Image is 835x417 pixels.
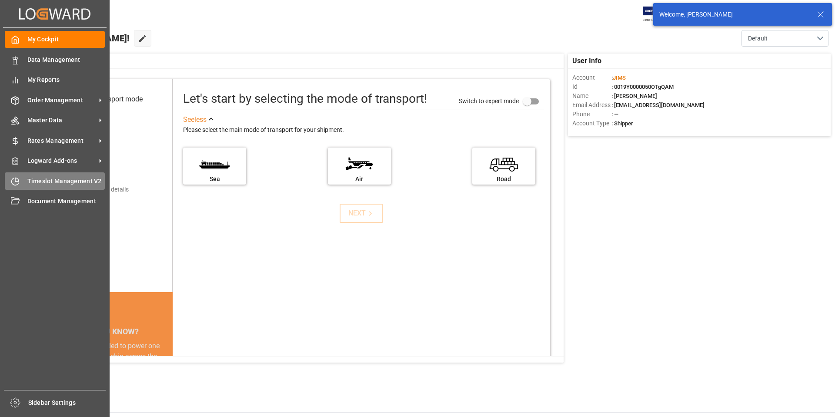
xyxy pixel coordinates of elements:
[459,97,519,104] span: Switch to expert mode
[27,75,105,84] span: My Reports
[611,111,618,118] span: : —
[27,197,105,206] span: Document Management
[572,56,601,66] span: User Info
[611,84,674,90] span: : 0019Y0000050OTgQAM
[27,96,96,105] span: Order Management
[5,31,105,48] a: My Cockpit
[5,51,105,68] a: Data Management
[572,110,611,119] span: Phone
[27,136,96,145] span: Rates Management
[27,116,96,125] span: Master Data
[613,74,626,81] span: JIMS
[183,125,544,135] div: Please select the main mode of transport for your shipment.
[5,71,105,88] a: My Reports
[611,102,705,108] span: : [EMAIL_ADDRESS][DOMAIN_NAME]
[27,177,105,186] span: Timeslot Management V2
[348,208,375,219] div: NEXT
[5,172,105,189] a: Timeslot Management V2
[572,82,611,91] span: Id
[36,30,130,47] span: Hello [PERSON_NAME]!
[659,10,809,19] div: Welcome, [PERSON_NAME]
[572,101,611,110] span: Email Address
[611,120,633,127] span: : Shipper
[28,398,106,407] span: Sidebar Settings
[572,119,611,128] span: Account Type
[643,7,673,22] img: Exertis%20JAM%20-%20Email%20Logo.jpg_1722504956.jpg
[572,73,611,82] span: Account
[57,341,162,404] div: The energy needed to power one large container ship across the ocean in a single day is the same ...
[183,114,207,125] div: See less
[741,30,828,47] button: open menu
[611,74,626,81] span: :
[47,323,173,341] div: DID YOU KNOW?
[27,35,105,44] span: My Cockpit
[477,175,531,184] div: Road
[160,341,173,414] button: next slide / item
[748,34,768,43] span: Default
[183,90,427,108] div: Let's start by selecting the mode of transport!
[611,93,657,99] span: : [PERSON_NAME]
[332,175,387,184] div: Air
[187,175,242,184] div: Sea
[27,55,105,64] span: Data Management
[340,204,383,223] button: NEXT
[27,156,96,165] span: Logward Add-ons
[572,91,611,101] span: Name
